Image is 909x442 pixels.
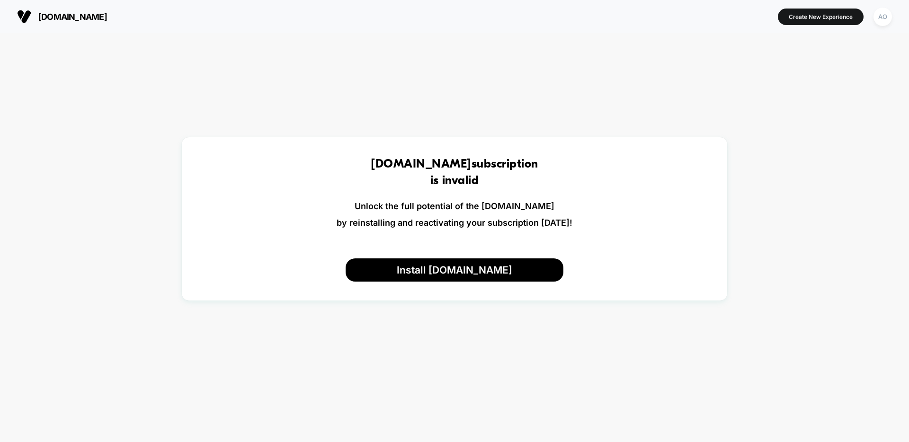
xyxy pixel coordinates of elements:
[873,8,892,26] div: AO
[371,156,538,189] h1: [DOMAIN_NAME] subscription is invalid
[14,9,110,24] button: [DOMAIN_NAME]
[871,7,895,27] button: AO
[337,198,572,231] p: Unlock the full potential of the [DOMAIN_NAME] by reinstalling and reactivating your subscription...
[778,9,864,25] button: Create New Experience
[38,12,107,22] span: [DOMAIN_NAME]
[346,258,564,282] button: Install [DOMAIN_NAME]
[17,9,31,24] img: Visually logo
